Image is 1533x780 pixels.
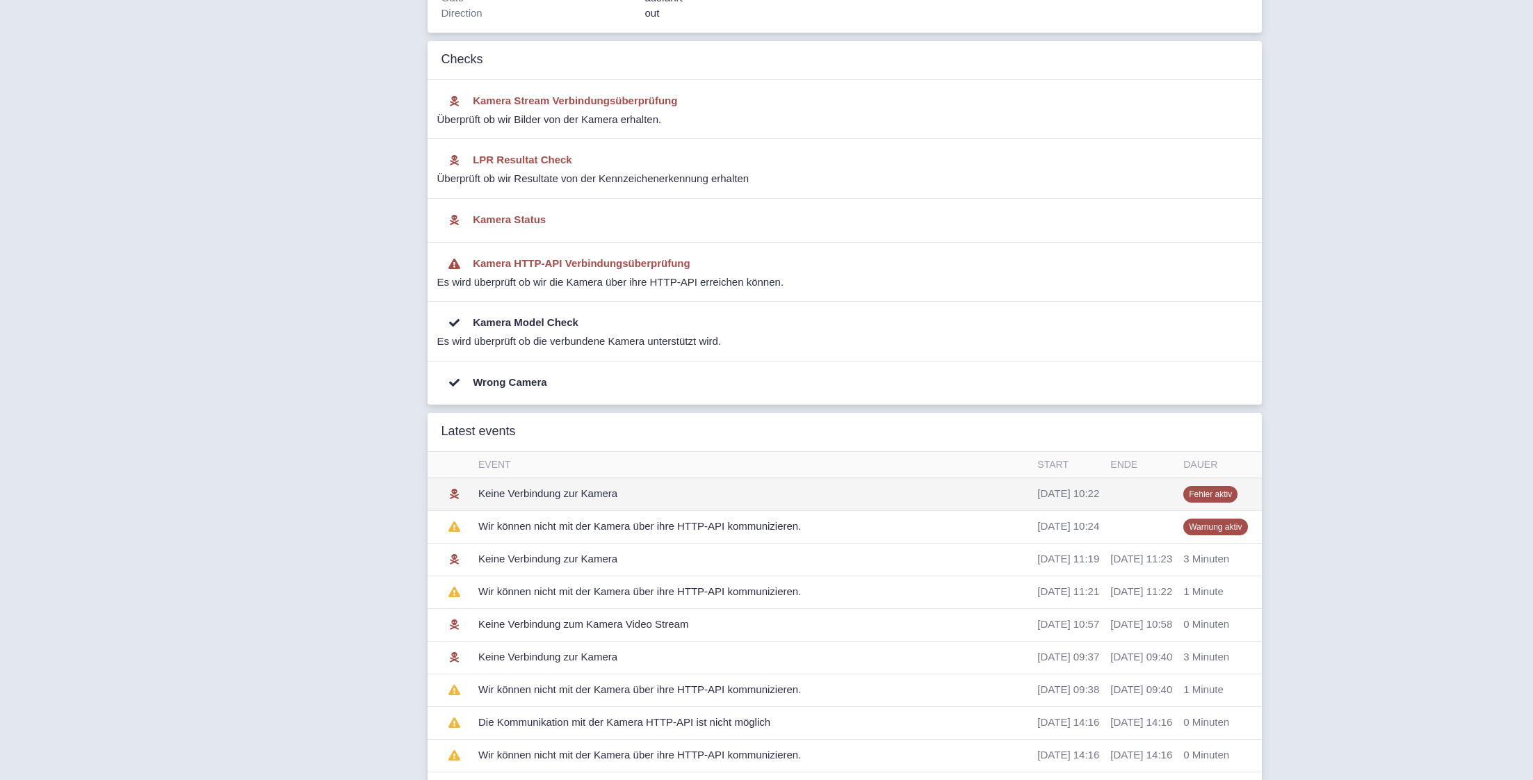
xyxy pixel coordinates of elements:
h3: Checks [441,52,483,67]
a: Wrong Camera [441,376,547,388]
th: Start [1032,452,1105,478]
a: Kamera Model Check [441,316,578,328]
th: Dauer [1178,452,1261,478]
td: Keine Verbindung zur Kamera [473,478,1032,510]
span: [DATE] 11:19 [1037,553,1099,564]
td: Keine Verbindung zur Kamera [473,543,1032,576]
b: Kamera Model Check [473,316,578,328]
a: Kamera HTTP-API Verbindungsüberprüfung [441,257,690,269]
span: [DATE] 09:40 [1110,683,1172,695]
td: 0 Minuten [1178,706,1261,739]
span: [DATE] 10:22 [1037,487,1099,499]
span: [DATE] 11:22 [1110,585,1172,597]
span: [DATE] 14:16 [1110,749,1172,761]
td: Die Kommunikation mit der Kamera HTTP-API ist nicht möglich [473,706,1032,739]
span: Warnung aktiv [1183,519,1247,535]
div: Es wird überprüft ob die verbundene Kamera unterstützt wird. [437,334,1244,350]
td: Wir können nicht mit der Kamera über ihre HTTP-API kommunizieren. [473,576,1032,608]
span: Fehler aktiv [1183,486,1238,503]
span: [DATE] 11:21 [1037,585,1099,597]
h3: Latest events [441,424,516,439]
td: 0 Minuten [1178,739,1261,772]
span: [DATE] 10:57 [1037,618,1099,630]
span: [DATE] 14:16 [1037,749,1099,761]
b: Kamera Stream Verbindungsüberprüfung [473,95,677,106]
td: 1 Minute [1178,674,1261,706]
b: Wrong Camera [473,376,546,388]
a: Kamera Stream Verbindungsüberprüfung [441,95,678,106]
td: 3 Minuten [1178,543,1261,576]
b: LPR Resultat Check [473,154,572,165]
td: Wir können nicht mit der Kamera über ihre HTTP-API kommunizieren. [473,674,1032,706]
th: Ende [1105,452,1178,478]
div: Es wird überprüft ob wir die Kamera über ihre HTTP-API erreichen können. [437,275,1244,291]
td: 1 Minute [1178,576,1261,608]
a: Kamera Status [441,213,546,225]
span: [DATE] 09:40 [1110,651,1172,663]
span: [DATE] 11:23 [1110,553,1172,564]
td: Keine Verbindung zum Kamera Video Stream [473,608,1032,641]
span: [DATE] 10:24 [1037,520,1099,532]
span: [DATE] 14:16 [1110,716,1172,728]
div: Überprüft ob wir Resultate von der Kennzeichenerkennung erhalten [437,171,1244,187]
div: Überprüft ob wir Bilder von der Kamera erhalten. [437,112,1244,128]
td: 0 Minuten [1178,608,1261,641]
td: Wir können nicht mit der Kamera über ihre HTTP-API kommunizieren. [473,739,1032,772]
span: [DATE] 09:37 [1037,651,1099,663]
td: 3 Minuten [1178,641,1261,674]
b: Kamera Status [473,213,546,225]
b: Kamera HTTP-API Verbindungsüberprüfung [473,257,690,269]
span: [DATE] 10:58 [1110,618,1172,630]
div: Direction [437,6,641,22]
td: Wir können nicht mit der Kamera über ihre HTTP-API kommunizieren. [473,510,1032,543]
a: LPR Resultat Check [441,154,572,165]
span: out [645,7,660,19]
th: Event [473,452,1032,478]
td: Keine Verbindung zur Kamera [473,641,1032,674]
span: [DATE] 14:16 [1037,716,1099,728]
span: [DATE] 09:38 [1037,683,1099,695]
